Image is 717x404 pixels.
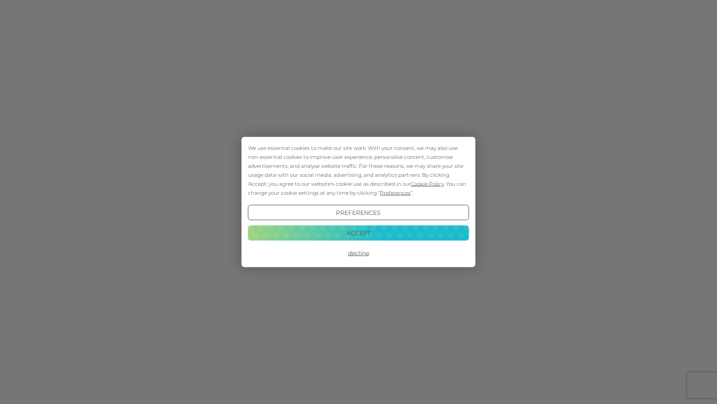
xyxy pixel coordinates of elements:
[411,181,444,187] span: Cookie Policy
[248,205,469,220] button: Preferences
[242,137,475,267] div: Cookie Consent Prompt
[380,190,411,196] span: Preferences
[248,143,469,197] div: We use essential cookies to make our site work. With your consent, we may also use non-essential ...
[248,225,469,240] button: Accept
[248,246,469,261] button: Decline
